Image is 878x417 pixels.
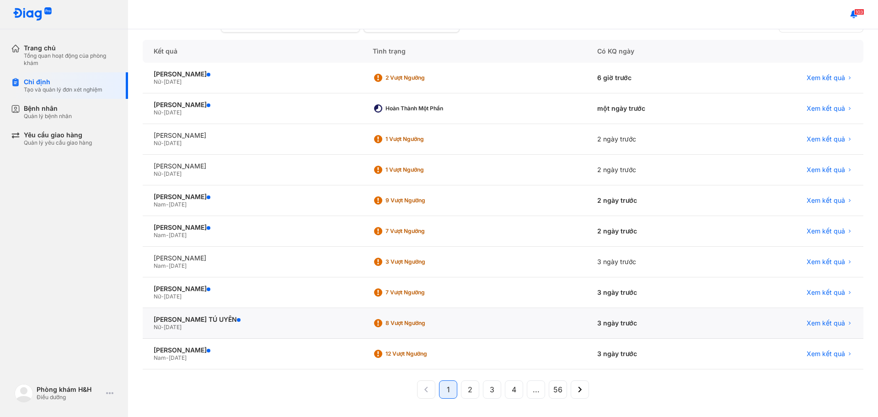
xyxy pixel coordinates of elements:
span: Xem kết quả [807,319,845,327]
div: Tổng quan hoạt động của phòng khám [24,52,117,67]
div: Điều dưỡng [37,394,102,401]
span: [DATE] [164,324,182,330]
span: Xem kết quả [807,196,845,205]
span: [DATE] [164,293,182,300]
span: Nam [154,262,166,269]
div: 1 Vượt ngưỡng [385,135,459,143]
span: 103 [854,9,864,15]
div: [PERSON_NAME] [154,285,351,293]
div: [PERSON_NAME] [154,70,351,78]
div: Yêu cầu giao hàng [24,131,92,139]
span: 56 [553,384,562,395]
div: Tình trạng [362,40,586,63]
span: - [161,293,164,300]
button: ... [527,380,545,399]
button: 4 [505,380,523,399]
div: 1 Vượt ngưỡng [385,166,459,173]
span: Nam [154,232,166,238]
div: 2 ngày trước [586,155,727,185]
div: 3 Vượt ngưỡng [385,258,459,265]
span: Nữ [154,170,161,177]
button: 1 [439,380,457,399]
span: - [161,109,164,116]
span: Nữ [154,109,161,116]
div: Bệnh nhân [24,104,72,113]
span: [DATE] [169,232,187,238]
span: Xem kết quả [807,288,845,297]
div: [PERSON_NAME] [154,131,351,140]
div: 7 Vượt ngưỡng [385,289,459,296]
div: [PERSON_NAME] TÚ UYÊN [154,315,351,324]
img: logo [15,384,33,402]
div: Quản lý bệnh nhân [24,113,72,120]
span: [DATE] [164,78,182,85]
div: 9 Vượt ngưỡng [385,197,459,204]
div: [PERSON_NAME] [154,162,351,170]
div: 2 Vượt ngưỡng [385,74,459,81]
div: Trang chủ [24,44,117,52]
div: Phòng khám H&H [37,385,102,394]
span: Xem kết quả [807,227,845,235]
img: logo [13,7,52,22]
span: - [161,170,164,177]
span: - [166,201,169,208]
div: 2 ngày trước [586,185,727,216]
div: Tạo và quản lý đơn xét nghiệm [24,86,102,93]
span: - [161,78,164,85]
div: Hoàn thành một phần [385,105,459,112]
span: Xem kết quả [807,350,845,358]
button: 56 [549,380,567,399]
span: Nữ [154,78,161,85]
div: Chỉ định [24,78,102,86]
div: Kết quả [143,40,362,63]
span: - [161,140,164,146]
div: 3 ngày trước [586,247,727,277]
div: 7 Vượt ngưỡng [385,227,459,235]
span: - [166,354,169,361]
span: [DATE] [169,354,187,361]
span: - [166,262,169,269]
span: - [161,324,164,330]
div: 3 ngày trước [586,308,727,339]
div: 12 Vượt ngưỡng [385,350,459,357]
span: Xem kết quả [807,166,845,174]
span: 2 [468,384,472,395]
div: 8 Vượt ngưỡng [385,320,459,327]
span: 1 [447,384,450,395]
span: ... [533,384,540,395]
span: Xem kết quả [807,135,845,143]
span: [DATE] [169,262,187,269]
div: [PERSON_NAME] [154,254,351,262]
span: Nữ [154,293,161,300]
span: - [166,232,169,238]
span: Nữ [154,324,161,330]
div: 2 ngày trước [586,216,727,247]
span: Xem kết quả [807,258,845,266]
button: 3 [483,380,501,399]
div: một ngày trước [586,93,727,124]
span: Xem kết quả [807,74,845,82]
div: 3 ngày trước [586,277,727,308]
span: Nam [154,354,166,361]
div: 2 ngày trước [586,124,727,155]
span: Xem kết quả [807,104,845,113]
span: [DATE] [169,201,187,208]
div: [PERSON_NAME] [154,223,351,232]
span: [DATE] [164,170,182,177]
button: 2 [461,380,479,399]
div: [PERSON_NAME] [154,193,351,201]
div: [PERSON_NAME] [154,101,351,109]
span: [DATE] [164,109,182,116]
span: 4 [512,384,516,395]
span: Nam [154,201,166,208]
div: 6 giờ trước [586,63,727,93]
div: Quản lý yêu cầu giao hàng [24,139,92,146]
div: 3 ngày trước [586,339,727,369]
span: 3 [490,384,494,395]
div: [PERSON_NAME] [154,346,351,354]
span: [DATE] [164,140,182,146]
div: Có KQ ngày [586,40,727,63]
span: Nữ [154,140,161,146]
